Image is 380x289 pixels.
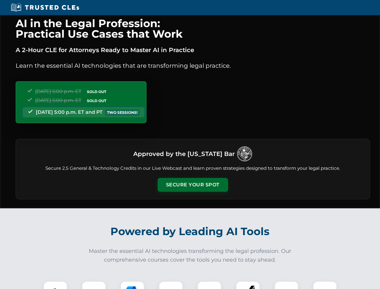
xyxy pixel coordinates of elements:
p: Secure 2.5 General & Technology Credits in our Live Webcast and learn proven strategies designed ... [23,165,363,172]
button: Secure Your Spot [158,178,228,192]
h2: Powered by Leading AI Tools [23,221,357,242]
img: Logo [237,146,252,161]
img: Trusted CLEs [9,3,81,12]
span: [DATE] 5:00 p.m. ET [35,98,81,103]
p: Learn the essential AI technologies that are transforming legal practice. [16,61,370,70]
span: SOLD OUT [85,98,108,104]
h3: Approved by the [US_STATE] Bar [133,148,235,159]
span: SOLD OUT [85,89,108,95]
p: Master the essential AI technologies transforming the legal profession. Our comprehensive courses... [85,247,295,264]
p: A 2-Hour CLE for Attorneys Ready to Master AI in Practice [16,45,370,55]
span: [DATE] 5:00 p.m. ET [35,89,81,94]
h1: AI in the Legal Profession: Practical Use Cases that Work [16,18,370,39]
